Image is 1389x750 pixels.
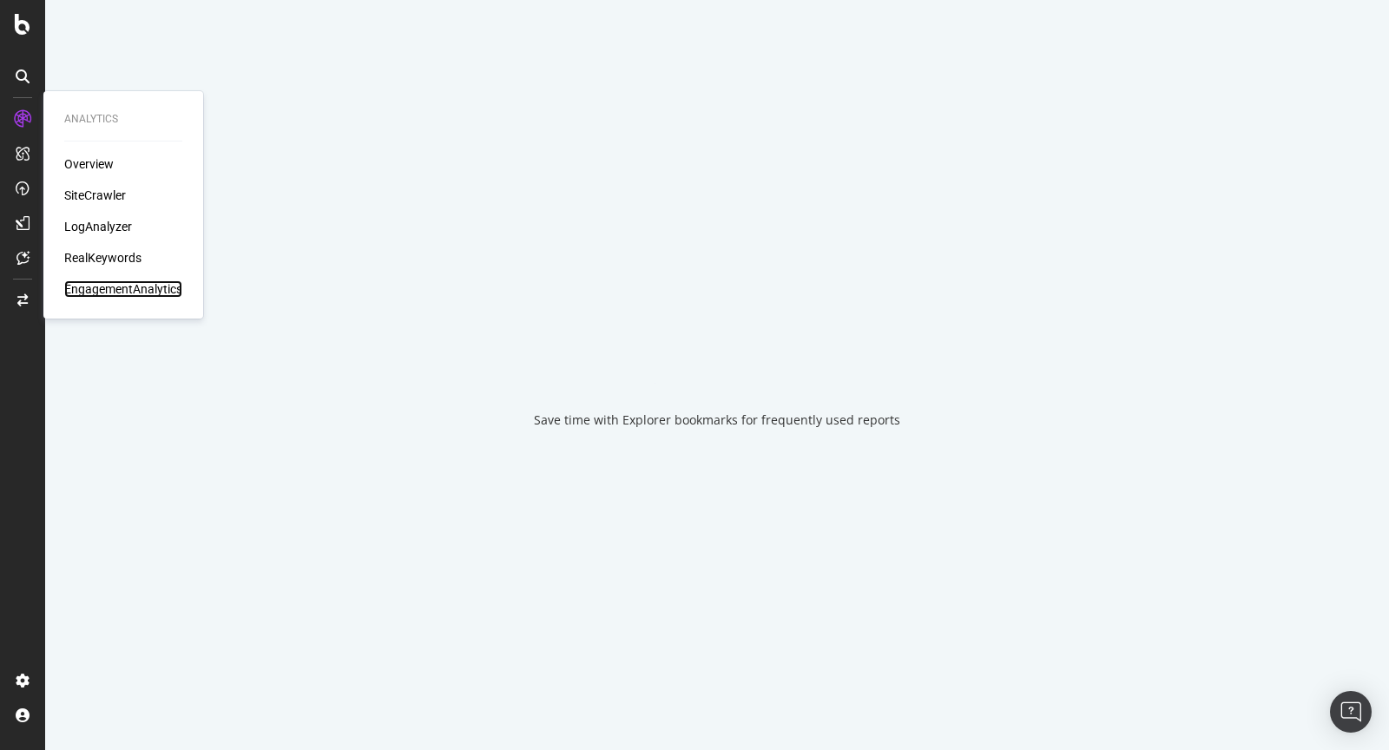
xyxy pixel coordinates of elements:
[64,249,142,266] a: RealKeywords
[64,187,126,204] a: SiteCrawler
[64,218,132,235] a: LogAnalyzer
[655,321,780,384] div: animation
[64,155,114,173] a: Overview
[64,112,182,127] div: Analytics
[1330,691,1372,733] div: Open Intercom Messenger
[534,411,900,429] div: Save time with Explorer bookmarks for frequently used reports
[64,280,182,298] a: EngagementAnalytics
